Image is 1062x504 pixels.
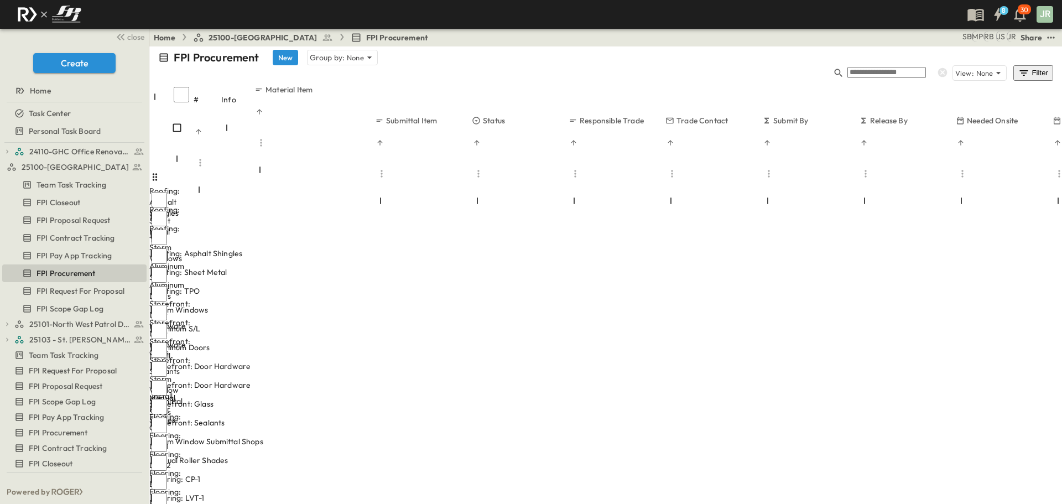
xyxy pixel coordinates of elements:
span: FPI Scope Gap Log [29,396,96,407]
button: test [1044,31,1058,44]
div: FPI Pay App Trackingtest [2,247,147,264]
div: FPI Pay App Trackingtest [2,408,147,426]
input: Select row [152,361,167,377]
div: FPI Scope Gap Logtest [2,300,147,318]
div: FPI Request For Proposaltest [2,362,147,380]
div: FPI Proposal Requesttest [2,377,147,395]
p: FPI Procurement [174,50,259,65]
nav: breadcrumbs [154,32,435,43]
a: 25103 - St. [PERSON_NAME] Phase 2 [14,332,144,347]
div: FPI Contract Trackingtest [2,439,147,457]
div: 25100-Vanguard Prep Schooltest [2,158,147,176]
span: Manual Roller Shades [152,455,228,466]
span: 25103 - St. [PERSON_NAME] Phase 2 [29,334,131,345]
span: Team Task Tracking [29,350,98,361]
a: FPI Scope Gap Log [2,394,144,409]
span: Flooring: CP-1 [152,474,200,485]
a: FPI Pay App Tracking [2,409,144,425]
p: Group by: [310,52,345,63]
span: 25100-[GEOGRAPHIC_DATA] [209,32,317,43]
div: Personal Task Boardtest [2,122,147,140]
button: Menu [859,167,872,180]
a: FPI Request For Proposal [2,283,144,299]
div: Team Task Trackingtest [2,176,147,194]
div: FPI Scope Gap Logtest [2,393,147,411]
p: Material Item [265,84,313,95]
div: Flooring: B-1 [149,467,171,490]
a: Task Center [2,106,144,121]
input: Select row [152,399,167,414]
div: Info [221,84,254,115]
span: FPI Pay App Tracking [29,412,104,423]
button: Sort [762,138,772,148]
span: 25101-North West Patrol Division [29,319,131,330]
div: Storefront: Door Hardware [149,298,171,331]
button: Sort [194,127,204,137]
span: Storefront: Glass [152,398,214,409]
button: 8 [987,4,1009,24]
span: FPI Procurement [366,32,429,43]
div: Jayden Ramirez (jramirez@fpibuilders.com) [1007,31,1016,42]
button: Sort [254,107,264,117]
a: FPI Procurement [2,266,144,281]
a: 25101-North West Patrol Division [14,316,144,332]
a: 25100-Vanguard Prep School [7,159,144,175]
button: Sort [665,138,675,148]
span: Aluminum S/L [152,323,200,334]
span: Flooring: LVT-1 [152,492,205,503]
div: 24110-GHC Office Renovationstest [2,143,147,160]
div: FPI Closeouttest [2,455,147,472]
img: c8d7d1ed905e502e8f77bf7063faec64e13b34fdb1f2bdd94b0e311fc34f8000.png [13,3,85,26]
div: Aluminum S/L [149,261,171,283]
a: Team Task Tracking [2,177,144,193]
span: Storefront: Door Hardware [152,361,251,372]
input: Select row [152,324,167,339]
span: Roofing: Asphalt Shingles [152,248,242,259]
a: 25100-[GEOGRAPHIC_DATA] [193,32,333,43]
div: 25101-North West Patrol Divisiontest [2,315,147,333]
a: Home [154,32,175,43]
button: Menu [665,167,679,180]
button: Menu [472,167,485,180]
button: Sort [859,138,869,148]
div: Regina Barnett (rbarnett@fpibuilders.com) [983,31,994,42]
input: Select row [152,342,167,358]
p: View: [955,68,974,79]
button: Filter [1013,65,1053,81]
div: Roofing: TPO [149,223,171,245]
span: FPI Proposal Request [29,381,102,392]
h6: 8 [1002,6,1006,15]
p: Trade Contact [676,115,728,126]
a: Team Task Tracking [2,347,144,363]
input: Select row [152,286,167,302]
input: Select row [152,437,167,452]
a: FPI Contract Tracking [2,230,144,246]
button: close [111,29,147,44]
span: Task Center [29,108,71,119]
div: Monica Pruteanu (mpruteanu@fpibuilders.com) [971,31,983,42]
span: FPI Closeout [37,197,80,208]
input: Select row [152,418,167,433]
button: Sort [375,138,385,148]
input: Select row [152,267,167,283]
div: FPI Procurementtest [2,264,147,282]
span: FPI Contract Tracking [29,443,107,454]
p: Status [483,115,505,126]
div: 25103 - St. [PERSON_NAME] Phase 2test [2,331,147,349]
a: FPI Scope Gap Log [2,301,144,316]
p: None [347,52,364,63]
a: FPI Closeout [2,456,144,471]
span: FPI Proposal Request [37,215,110,226]
div: Flooring: LVT-1 [149,430,171,452]
div: Roofing: Sheet Metal [149,204,171,237]
span: FPI Request For Proposal [37,285,124,297]
span: FPI Scope Gap Log [37,303,103,314]
div: Filter [1018,67,1049,79]
a: FPI Request For Proposal [2,363,144,378]
button: Menu [956,167,969,180]
input: Select row [152,305,167,320]
div: Storefront: Glass [149,336,171,358]
a: FPI Proposal Request [2,378,144,394]
span: Roofing: TPO [152,285,200,297]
